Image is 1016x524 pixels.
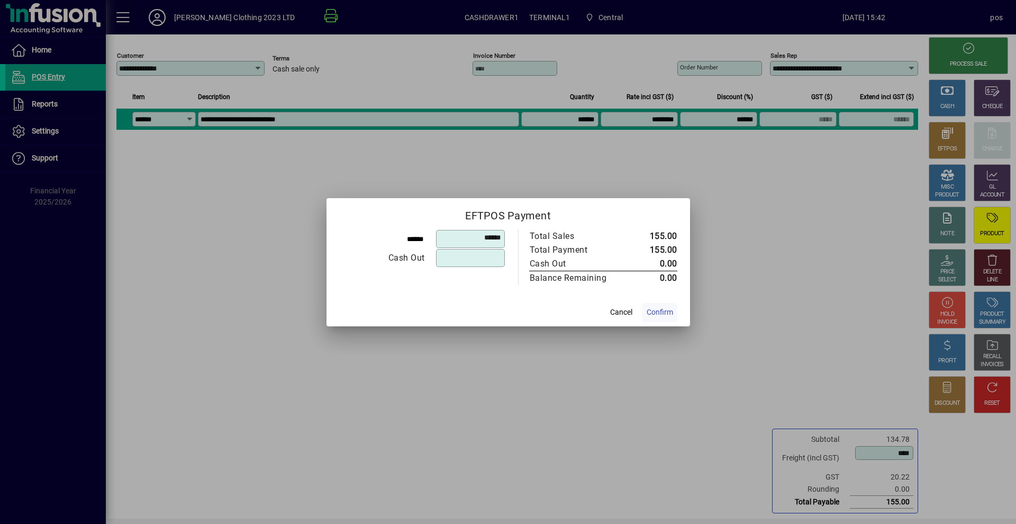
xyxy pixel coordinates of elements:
button: Confirm [642,303,677,322]
td: 0.00 [629,271,677,285]
span: Confirm [647,307,673,318]
div: Cash Out [530,257,619,270]
h2: EFTPOS Payment [326,198,690,229]
td: Total Sales [529,229,629,243]
button: Cancel [604,303,638,322]
td: Total Payment [529,243,629,257]
td: 155.00 [629,229,677,243]
td: 0.00 [629,257,677,271]
div: Cash Out [340,252,425,264]
div: Balance Remaining [530,272,619,285]
td: 155.00 [629,243,677,257]
span: Cancel [610,307,632,318]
